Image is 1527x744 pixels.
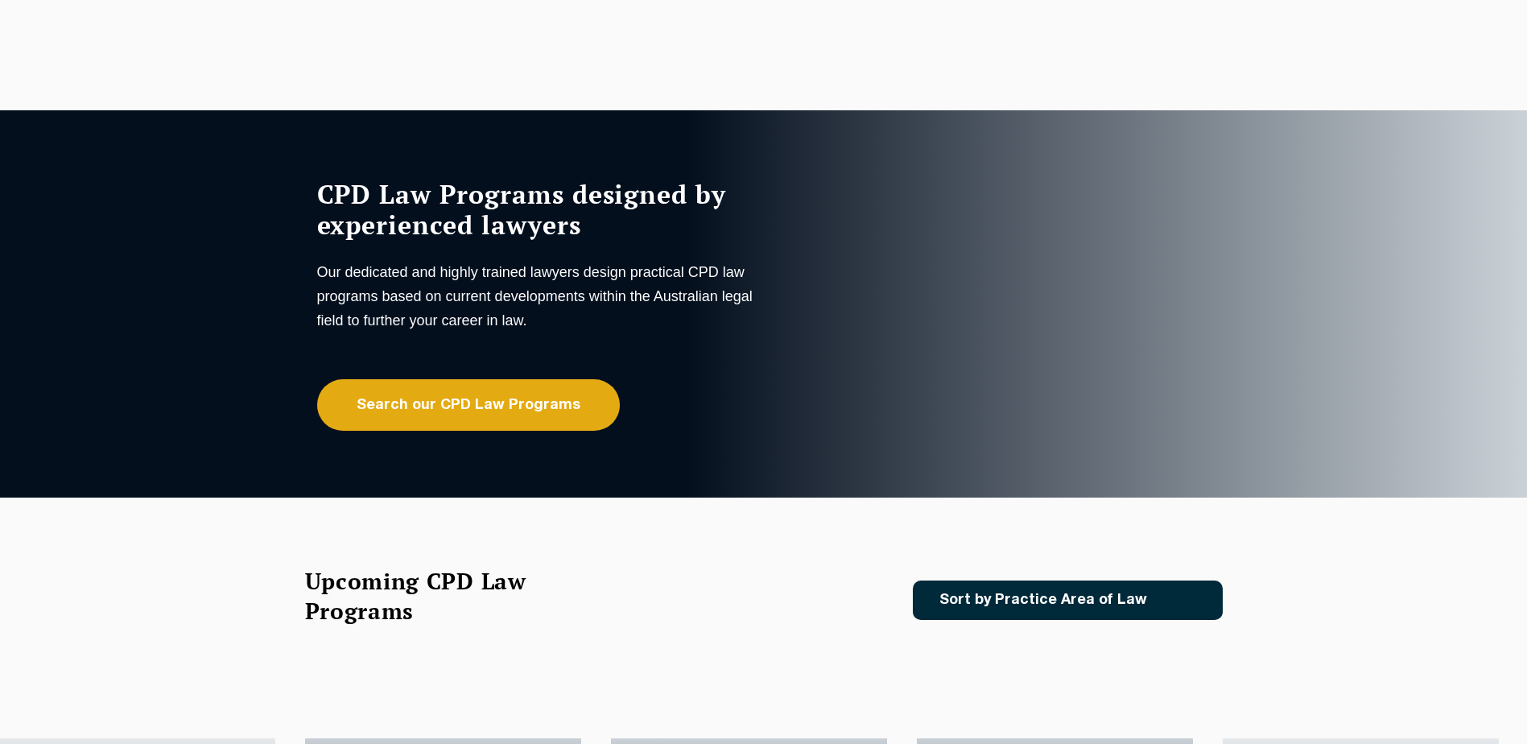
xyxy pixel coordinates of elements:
h1: CPD Law Programs designed by experienced lawyers [317,179,760,240]
h2: Upcoming CPD Law Programs [305,566,567,626]
p: Our dedicated and highly trained lawyers design practical CPD law programs based on current devel... [317,260,760,333]
img: Icon [1173,593,1191,607]
a: Sort by Practice Area of Law [913,581,1223,620]
a: Search our CPD Law Programs [317,379,620,431]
